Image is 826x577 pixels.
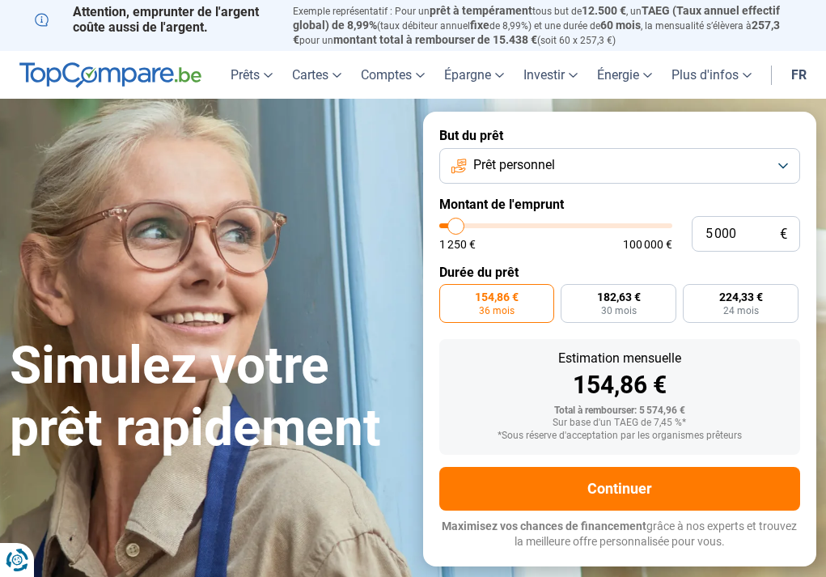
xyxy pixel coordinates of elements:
a: Prêts [221,51,282,99]
span: prêt à tempérament [430,4,532,17]
div: Total à rembourser: 5 574,96 € [452,405,788,417]
button: Prêt personnel [439,148,801,184]
div: Estimation mensuelle [452,352,788,365]
a: fr [782,51,816,99]
span: 60 mois [600,19,641,32]
span: 100 000 € [623,239,672,250]
div: *Sous réserve d'acceptation par les organismes prêteurs [452,431,788,442]
span: 36 mois [479,306,515,316]
label: Montant de l'emprunt [439,197,801,212]
div: Sur base d'un TAEG de 7,45 %* [452,418,788,429]
span: TAEG (Taux annuel effectif global) de 8,99% [293,4,780,32]
a: Énergie [587,51,662,99]
span: montant total à rembourser de 15.438 € [333,33,537,46]
a: Plus d'infos [662,51,761,99]
label: But du prêt [439,128,801,143]
div: 154,86 € [452,373,788,397]
h1: Simulez votre prêt rapidement [10,335,404,460]
span: 1 250 € [439,239,476,250]
span: 24 mois [723,306,759,316]
span: Prêt personnel [473,156,555,174]
span: € [780,227,787,241]
a: Cartes [282,51,351,99]
span: 12.500 € [582,4,626,17]
span: fixe [470,19,489,32]
label: Durée du prêt [439,265,801,280]
p: Attention, emprunter de l'argent coûte aussi de l'argent. [35,4,274,35]
a: Comptes [351,51,434,99]
span: Maximisez vos chances de financement [442,520,646,532]
p: Exemple représentatif : Pour un tous but de , un (taux débiteur annuel de 8,99%) et une durée de ... [293,4,791,47]
span: 182,63 € [597,291,641,303]
img: TopCompare [19,62,201,88]
a: Investir [514,51,587,99]
span: 154,86 € [475,291,519,303]
span: 257,3 € [293,19,780,46]
span: 224,33 € [719,291,763,303]
span: 30 mois [601,306,637,316]
a: Épargne [434,51,514,99]
button: Continuer [439,467,801,511]
p: grâce à nos experts et trouvez la meilleure offre personnalisée pour vous. [439,519,801,550]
